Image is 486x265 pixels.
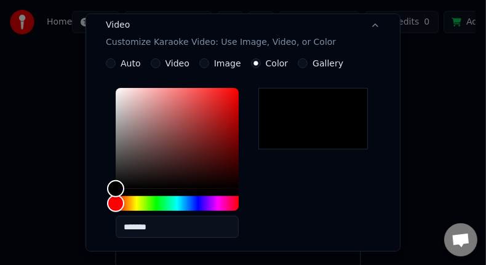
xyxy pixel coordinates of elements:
div: Color [116,88,239,189]
label: Gallery [313,59,343,68]
label: Auto [121,59,141,68]
label: Video [165,59,189,68]
div: Hue [116,196,239,211]
button: VideoCustomize Karaoke Video: Use Image, Video, or Color [106,10,380,59]
label: Image [214,59,241,68]
label: Color [266,59,289,68]
div: Video [106,20,336,49]
p: Customize Karaoke Video: Use Image, Video, or Color [106,36,336,49]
